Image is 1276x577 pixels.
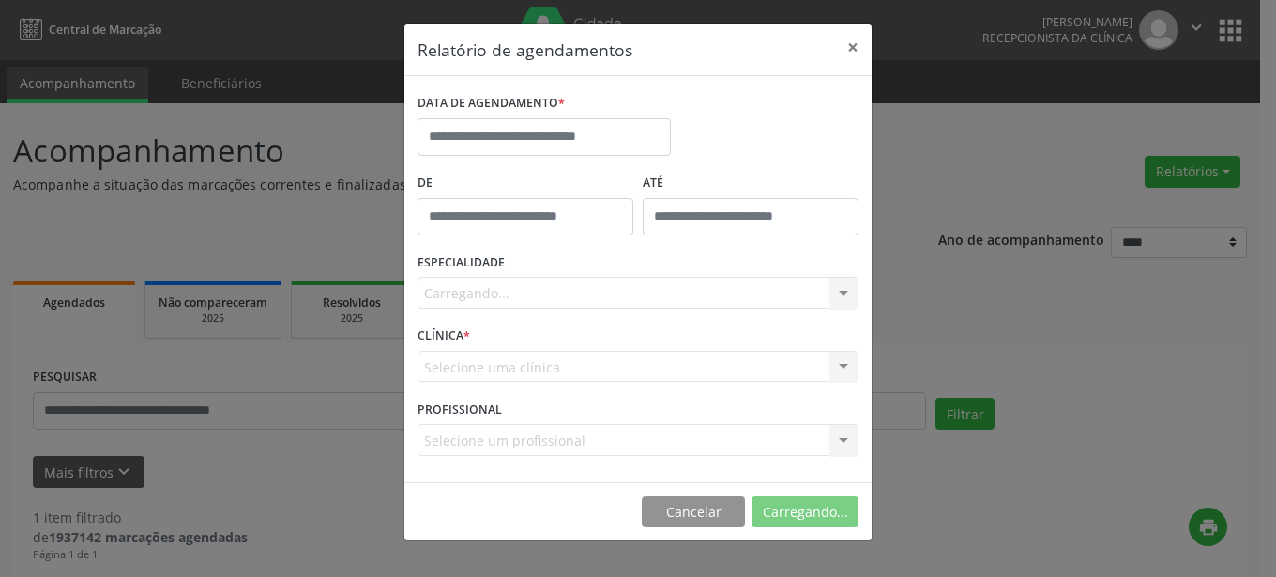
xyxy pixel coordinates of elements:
[418,249,505,278] label: ESPECIALIDADE
[418,322,470,351] label: CLÍNICA
[418,169,633,198] label: De
[643,169,858,198] label: ATÉ
[418,89,565,118] label: DATA DE AGENDAMENTO
[752,496,858,528] button: Carregando...
[418,395,502,424] label: PROFISSIONAL
[418,38,632,62] h5: Relatório de agendamentos
[642,496,745,528] button: Cancelar
[834,24,872,70] button: Close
